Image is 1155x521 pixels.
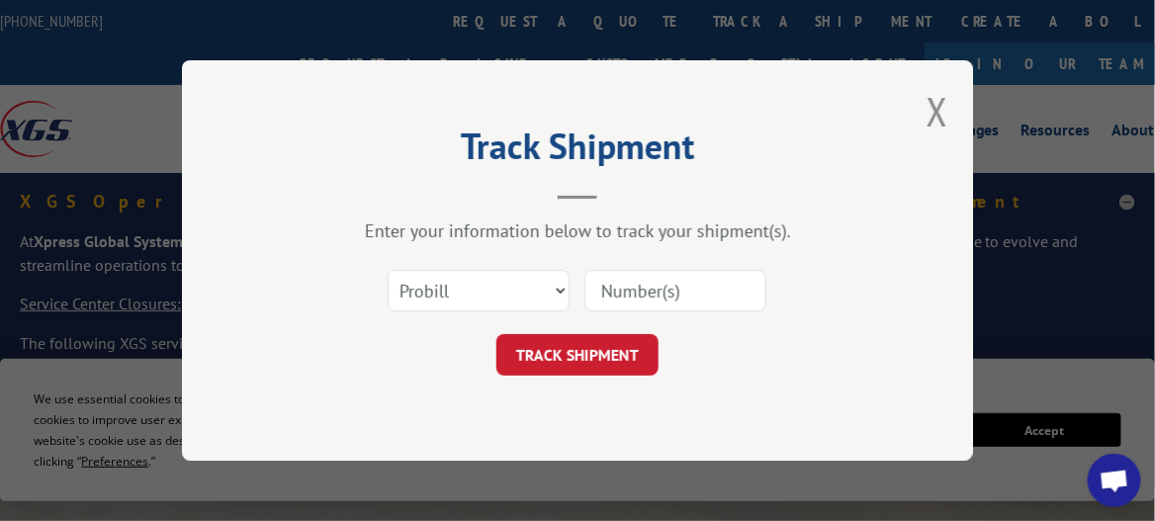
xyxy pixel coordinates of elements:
input: Number(s) [584,270,766,311]
h2: Track Shipment [281,132,874,170]
div: Enter your information below to track your shipment(s). [281,219,874,242]
button: Close modal [927,85,948,137]
button: TRACK SHIPMENT [496,334,659,376]
a: Open chat [1088,454,1141,507]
